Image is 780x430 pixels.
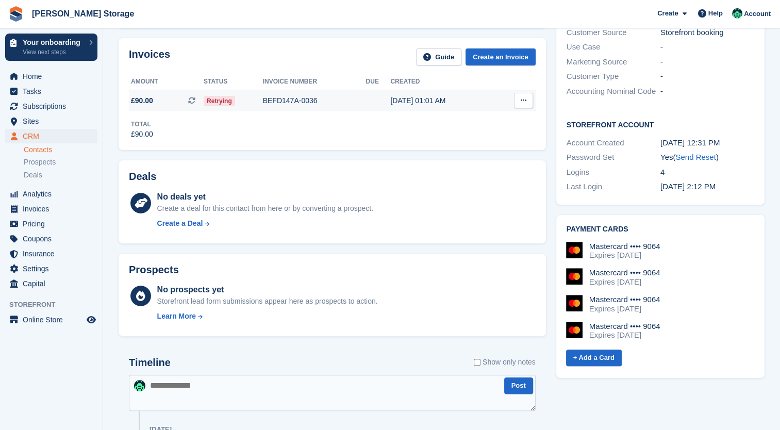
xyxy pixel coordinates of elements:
a: menu [5,217,97,231]
div: Marketing Source [567,56,660,68]
h2: Payment cards [567,225,754,234]
a: Create a Deal [157,218,373,229]
div: Learn More [157,311,196,322]
a: menu [5,231,97,246]
th: Invoice number [263,74,366,90]
th: Status [204,74,263,90]
img: Andrew Norman [732,8,742,19]
a: [PERSON_NAME] Storage [28,5,138,22]
span: Online Store [23,312,85,327]
div: Account Created [567,137,660,149]
img: Andrew Norman [134,380,145,391]
time: 2025-08-28 13:12:27 UTC [660,182,716,191]
span: CRM [23,129,85,143]
div: BEFD147A-0036 [263,95,366,106]
a: + Add a Card [566,350,622,367]
a: menu [5,69,97,84]
span: Capital [23,276,85,291]
img: Mastercard Logo [566,295,583,311]
p: View next steps [23,47,84,57]
span: Coupons [23,231,85,246]
a: menu [5,129,97,143]
span: Analytics [23,187,85,201]
h2: Storefront Account [567,119,754,129]
div: Customer Source [567,27,660,39]
div: [DATE] 12:31 PM [660,137,754,149]
span: Sites [23,114,85,128]
div: Password Set [567,152,660,163]
div: Create a Deal [157,218,203,229]
p: Your onboarding [23,39,84,46]
span: £90.00 [131,95,153,106]
div: Use Case [567,41,660,53]
a: menu [5,276,97,291]
a: menu [5,99,97,113]
a: Send Reset [675,153,716,161]
input: Show only notes [474,357,480,368]
span: Prospects [24,157,56,167]
div: Create a deal for this contact from here or by converting a prospect. [157,203,373,214]
div: - [660,71,754,82]
span: Pricing [23,217,85,231]
a: menu [5,187,97,201]
span: ( ) [673,153,718,161]
a: menu [5,261,97,276]
h2: Timeline [129,357,171,369]
div: Mastercard •••• 9064 [589,242,660,251]
a: Prospects [24,157,97,168]
span: Storefront [9,300,103,310]
a: menu [5,84,97,98]
div: Accounting Nominal Code [567,86,660,97]
a: menu [5,202,97,216]
a: menu [5,114,97,128]
div: £90.00 [131,129,153,140]
a: Your onboarding View next steps [5,34,97,61]
div: - [660,41,754,53]
div: Mastercard •••• 9064 [589,322,660,331]
img: Mastercard Logo [566,242,583,258]
span: Home [23,69,85,84]
div: Expires [DATE] [589,277,660,287]
img: Mastercard Logo [566,322,583,338]
span: Retrying [204,96,235,106]
label: Show only notes [474,357,536,368]
div: Total [131,120,153,129]
th: Amount [129,74,204,90]
span: Invoices [23,202,85,216]
span: Help [708,8,723,19]
div: Storefront lead form submissions appear here as prospects to action. [157,296,378,307]
a: Guide [416,48,461,65]
div: Expires [DATE] [589,304,660,313]
th: Created [390,74,494,90]
div: Expires [DATE] [589,330,660,340]
button: Post [504,377,533,394]
span: Settings [23,261,85,276]
span: Insurance [23,246,85,261]
a: menu [5,246,97,261]
h2: Prospects [129,264,179,276]
div: Last Login [567,181,660,193]
div: Expires [DATE] [589,251,660,260]
span: Tasks [23,84,85,98]
div: Storefront booking [660,27,754,39]
div: - [660,56,754,68]
h2: Deals [129,171,156,183]
div: 4 [660,167,754,178]
a: Deals [24,170,97,180]
img: stora-icon-8386f47178a22dfd0bd8f6a31ec36ba5ce8667c1dd55bd0f319d3a0aa187defe.svg [8,6,24,22]
span: Subscriptions [23,99,85,113]
a: Learn More [157,311,378,322]
a: Create an Invoice [466,48,536,65]
div: No prospects yet [157,284,378,296]
div: Logins [567,167,660,178]
h2: Invoices [129,48,170,65]
div: Customer Type [567,71,660,82]
span: Create [657,8,678,19]
div: Mastercard •••• 9064 [589,268,660,277]
div: Mastercard •••• 9064 [589,295,660,304]
span: Deals [24,170,42,180]
div: Yes [660,152,754,163]
a: menu [5,312,97,327]
span: Account [744,9,771,19]
a: Preview store [85,313,97,326]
